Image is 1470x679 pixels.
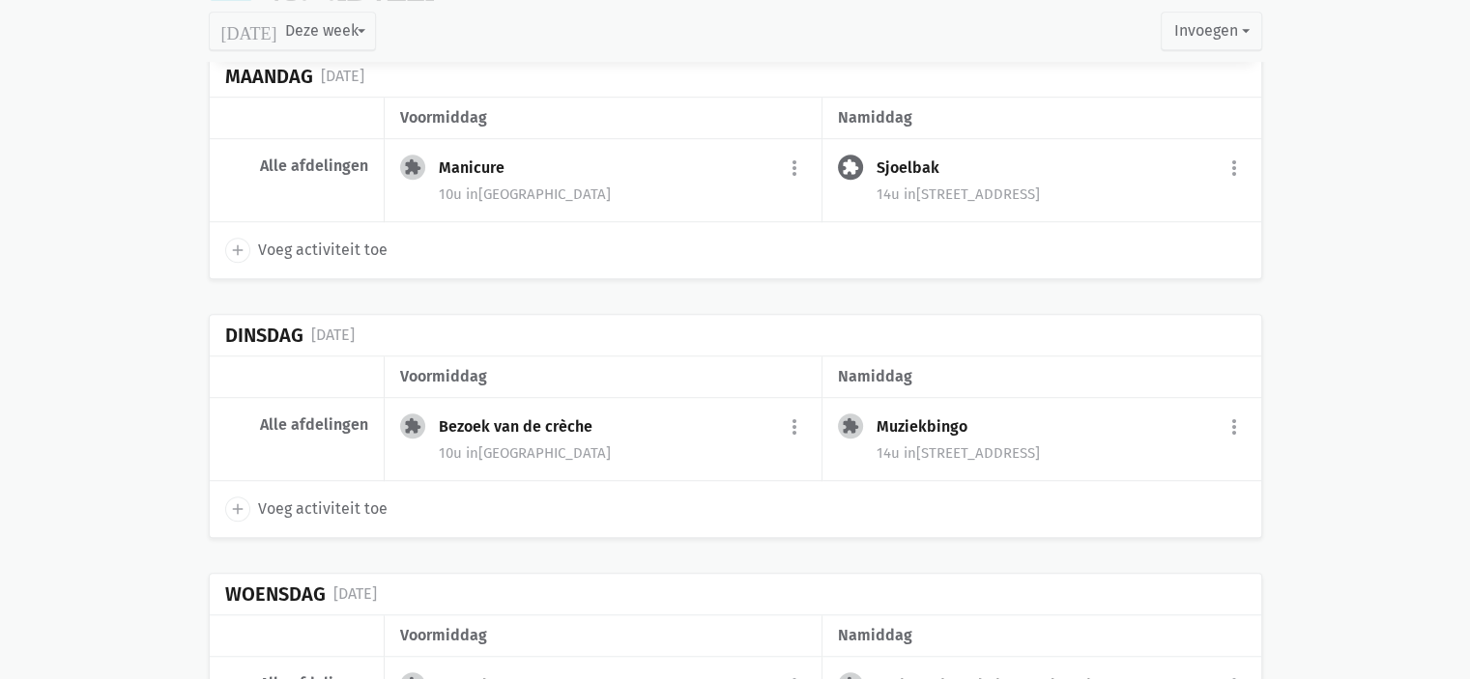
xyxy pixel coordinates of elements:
span: in [904,185,916,203]
i: add [229,500,246,518]
div: Maandag [225,66,313,88]
span: [GEOGRAPHIC_DATA] [466,444,611,462]
i: [DATE] [221,22,277,40]
span: 14u [877,185,900,203]
span: Voeg activiteit toe [258,496,388,522]
div: Manicure [439,158,520,178]
div: Muziekbingo [877,417,983,437]
div: Alle afdelingen [225,156,368,176]
div: Woensdag [225,583,326,606]
span: [STREET_ADDRESS] [904,444,1040,462]
div: voormiddag [400,105,806,130]
i: extension [842,417,859,435]
div: namiddag [838,623,1245,648]
div: Dinsdag [225,325,303,347]
i: add [229,241,246,259]
span: 10u [439,185,462,203]
span: 14u [877,444,900,462]
span: Voeg activiteit toe [258,238,388,263]
div: Alle afdelingen [225,415,368,435]
i: extension [404,417,421,435]
span: [GEOGRAPHIC_DATA] [466,185,611,203]
i: extension [404,158,421,176]
span: [STREET_ADDRESS] [904,185,1040,203]
div: namiddag [838,364,1245,389]
i: extension [842,158,859,176]
span: 10u [439,444,462,462]
div: voormiddag [400,364,806,389]
div: voormiddag [400,623,806,648]
span: in [466,185,478,203]
div: [DATE] [333,581,377,607]
button: Invoegen [1161,12,1261,50]
div: [DATE] [321,64,364,89]
div: Sjoelbak [877,158,955,178]
span: in [904,444,916,462]
a: add Voeg activiteit toe [225,238,388,263]
div: namiddag [838,105,1245,130]
a: add Voeg activiteit toe [225,496,388,522]
span: in [466,444,478,462]
button: Deze week [209,12,376,50]
div: [DATE] [311,323,355,348]
div: Bezoek van de crèche [439,417,608,437]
